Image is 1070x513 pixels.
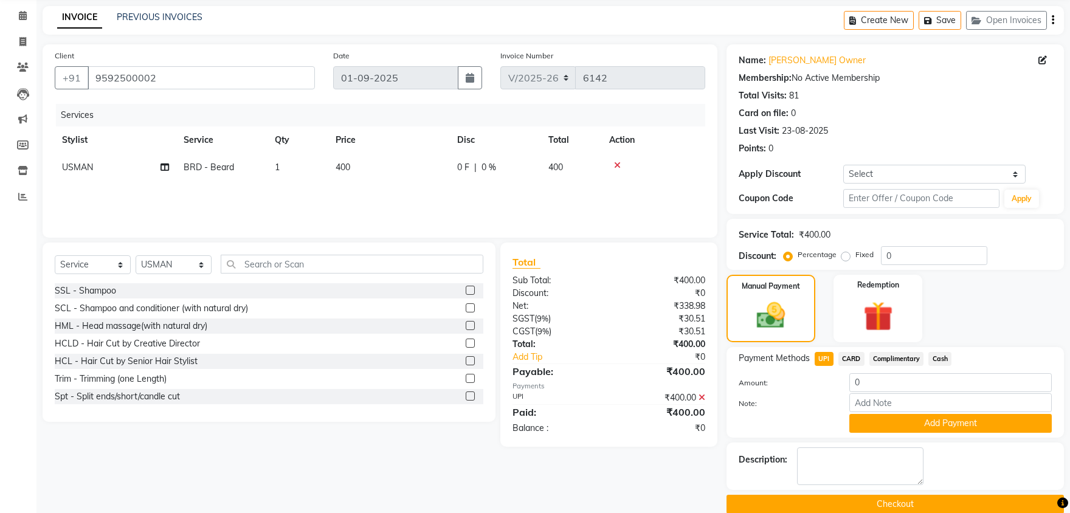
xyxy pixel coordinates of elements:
[503,338,609,351] div: Total:
[500,50,553,61] label: Invoice Number
[854,298,903,335] img: _gift.svg
[450,126,541,154] th: Disc
[55,126,176,154] th: Stylist
[1004,190,1039,208] button: Apply
[609,274,714,287] div: ₹400.00
[503,422,609,435] div: Balance :
[55,337,200,350] div: HCLD - Hair Cut by Creative Director
[609,312,714,325] div: ₹30.51
[503,312,609,325] div: ( )
[799,229,830,241] div: ₹400.00
[928,352,951,366] span: Cash
[336,162,350,173] span: 400
[56,104,714,126] div: Services
[537,326,549,336] span: 9%
[609,391,714,404] div: ₹400.00
[857,280,899,291] label: Redemption
[55,390,180,403] div: Spt - Split ends/short/candle cut
[849,393,1052,412] input: Add Note
[57,7,102,29] a: INVOICE
[474,161,477,174] span: |
[791,107,796,120] div: 0
[117,12,202,22] a: PREVIOUS INVOICES
[919,11,961,30] button: Save
[609,364,714,379] div: ₹400.00
[739,72,792,84] div: Membership:
[513,313,534,324] span: SGST
[838,352,865,366] span: CARD
[609,405,714,419] div: ₹400.00
[742,281,800,292] label: Manual Payment
[739,168,843,181] div: Apply Discount
[966,11,1047,30] button: Open Invoices
[267,126,328,154] th: Qty
[481,161,496,174] span: 0 %
[55,320,207,332] div: HML - Head massage(with natural dry)
[739,107,789,120] div: Card on file:
[503,274,609,287] div: Sub Total:
[869,352,924,366] span: Complimentary
[55,302,248,315] div: SCL - Shampoo and conditioner (with natural dry)
[730,377,840,388] label: Amount:
[503,325,609,338] div: ( )
[275,162,280,173] span: 1
[843,189,999,208] input: Enter Offer / Coupon Code
[513,381,705,391] div: Payments
[739,453,787,466] div: Description:
[88,66,315,89] input: Search by Name/Mobile/Email/Code
[55,284,116,297] div: SSL - Shampoo
[55,373,167,385] div: Trim - Trimming (one Length)
[739,142,766,155] div: Points:
[328,126,450,154] th: Price
[739,352,810,365] span: Payment Methods
[503,405,609,419] div: Paid:
[798,249,837,260] label: Percentage
[55,355,198,368] div: HCL - Hair Cut by Senior Hair Stylist
[457,161,469,174] span: 0 F
[541,126,602,154] th: Total
[55,50,74,61] label: Client
[739,89,787,102] div: Total Visits:
[768,54,866,67] a: [PERSON_NAME] Owner
[609,325,714,338] div: ₹30.51
[849,373,1052,392] input: Amount
[730,398,840,409] label: Note:
[548,162,563,173] span: 400
[537,314,548,323] span: 9%
[503,300,609,312] div: Net:
[609,300,714,312] div: ₹338.98
[221,255,483,274] input: Search or Scan
[849,414,1052,433] button: Add Payment
[513,326,535,337] span: CGST
[739,125,779,137] div: Last Visit:
[503,287,609,300] div: Discount:
[602,126,705,154] th: Action
[62,162,93,173] span: USMAN
[513,256,540,269] span: Total
[739,250,776,263] div: Discount:
[626,351,714,363] div: ₹0
[768,142,773,155] div: 0
[609,338,714,351] div: ₹400.00
[739,192,843,205] div: Coupon Code
[748,299,795,332] img: _cash.svg
[503,364,609,379] div: Payable:
[503,351,626,363] a: Add Tip
[782,125,828,137] div: 23-08-2025
[55,66,89,89] button: +91
[176,126,267,154] th: Service
[739,54,766,67] div: Name:
[184,162,234,173] span: BRD - Beard
[609,287,714,300] div: ₹0
[739,72,1052,84] div: No Active Membership
[739,229,794,241] div: Service Total:
[503,391,609,404] div: UPI
[789,89,799,102] div: 81
[609,422,714,435] div: ₹0
[815,352,834,366] span: UPI
[333,50,350,61] label: Date
[844,11,914,30] button: Create New
[855,249,874,260] label: Fixed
